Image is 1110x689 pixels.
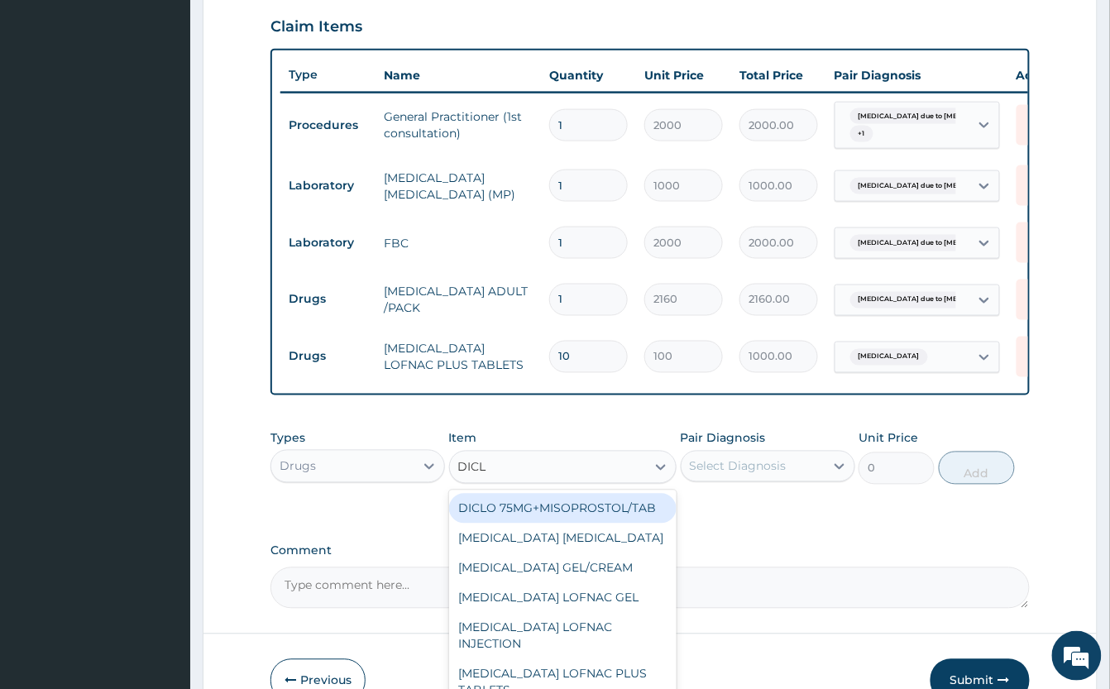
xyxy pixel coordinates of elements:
textarea: Type your message and hit 'Enter' [8,452,315,510]
th: Quantity [541,59,636,92]
label: Comment [270,544,1030,558]
div: [MEDICAL_DATA] LOFNAC INJECTION [449,613,677,659]
th: Type [280,60,376,90]
label: Pair Diagnosis [681,430,766,447]
th: Pair Diagnosis [826,59,1008,92]
td: FBC [376,227,541,260]
img: d_794563401_company_1708531726252_794563401 [31,83,67,124]
span: [MEDICAL_DATA] [850,349,928,366]
button: Add [939,452,1015,485]
td: [MEDICAL_DATA] [MEDICAL_DATA] (MP) [376,161,541,211]
div: [MEDICAL_DATA] [MEDICAL_DATA] [449,524,677,553]
span: + 1 [850,126,873,142]
th: Unit Price [636,59,731,92]
span: [MEDICAL_DATA] due to [MEDICAL_DATA] oval... [850,108,1035,125]
div: Minimize live chat window [271,8,311,48]
td: Procedures [280,110,376,141]
label: Unit Price [859,430,918,447]
td: Laboratory [280,170,376,201]
div: [MEDICAL_DATA] GEL/CREAM [449,553,677,583]
div: Select Diagnosis [690,458,787,475]
th: Name [376,59,541,92]
span: [MEDICAL_DATA] due to [MEDICAL_DATA] oval... [850,292,1035,309]
label: Types [270,432,305,446]
td: Drugs [280,285,376,315]
div: DICLO 75MG+MISOPROSTOL/TAB [449,494,677,524]
h3: Claim Items [270,18,362,36]
div: [MEDICAL_DATA] LOFNAC GEL [449,583,677,613]
td: Laboratory [280,227,376,258]
div: Drugs [280,458,316,475]
span: We're online! [96,208,228,376]
td: General Practitioner (1st consultation) [376,100,541,150]
td: [MEDICAL_DATA] ADULT /PACK [376,275,541,325]
td: Drugs [280,342,376,372]
span: [MEDICAL_DATA] due to [MEDICAL_DATA] oval... [850,178,1035,194]
span: [MEDICAL_DATA] due to [MEDICAL_DATA] oval... [850,235,1035,251]
th: Total Price [731,59,826,92]
td: [MEDICAL_DATA] LOFNAC PLUS TABLETS [376,333,541,382]
th: Actions [1008,59,1091,92]
div: Chat with us now [86,93,278,114]
label: Item [449,430,477,447]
